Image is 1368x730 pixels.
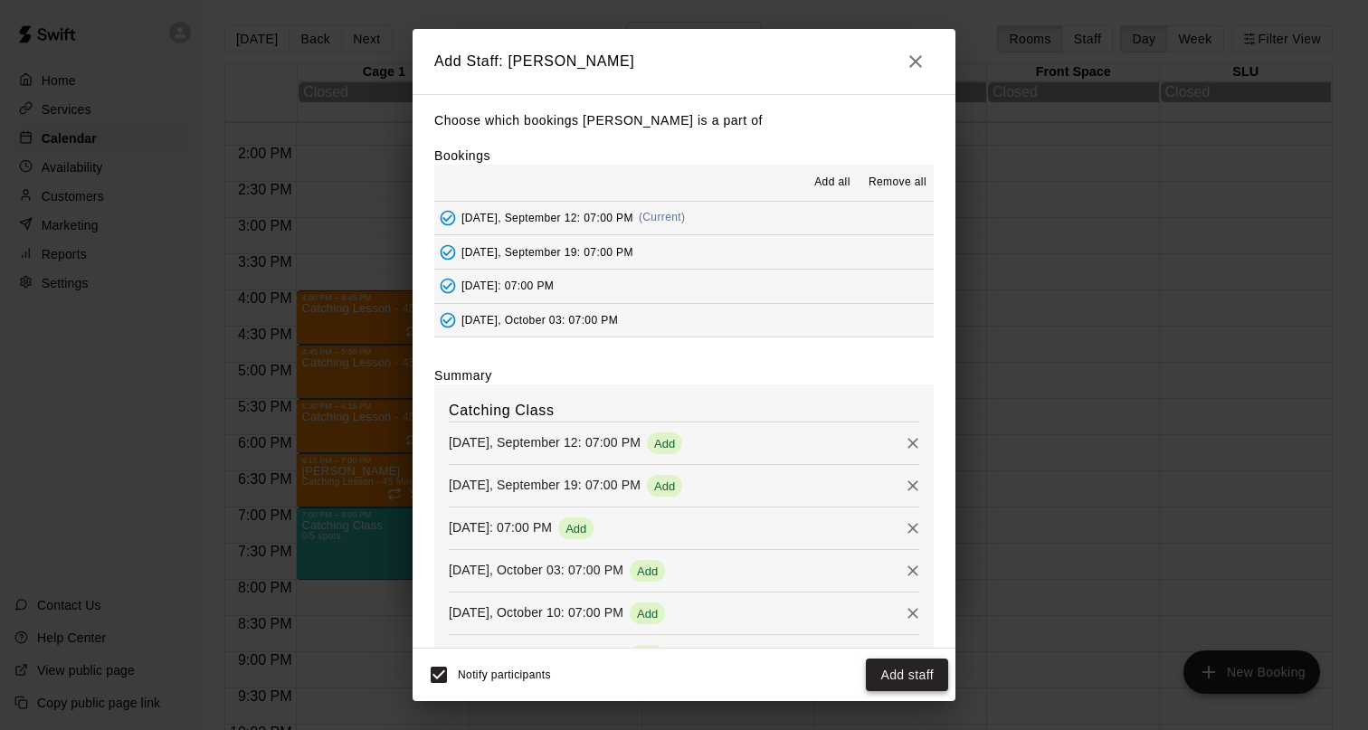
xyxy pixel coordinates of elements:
[899,557,926,584] button: Remove
[434,366,492,384] label: Summary
[434,204,461,232] button: Added - Collect Payment
[434,304,934,337] button: Added - Collect Payment[DATE], October 03: 07:00 PM
[899,600,926,627] button: Remove
[861,168,934,197] button: Remove all
[461,313,618,326] span: [DATE], October 03: 07:00 PM
[434,272,461,299] button: Added - Collect Payment
[449,399,919,422] h6: Catching Class
[639,211,686,223] span: (Current)
[458,668,551,681] span: Notify participants
[434,239,461,266] button: Added - Collect Payment
[647,437,682,450] span: Add
[434,202,934,235] button: Added - Collect Payment[DATE], September 12: 07:00 PM(Current)
[434,109,934,132] p: Choose which bookings [PERSON_NAME] is a part of
[630,564,665,578] span: Add
[899,472,926,499] button: Remove
[803,168,861,197] button: Add all
[434,235,934,269] button: Added - Collect Payment[DATE], September 19: 07:00 PM
[449,561,623,579] p: [DATE], October 03: 07:00 PM
[449,603,623,621] p: [DATE], October 10: 07:00 PM
[449,476,641,494] p: [DATE], September 19: 07:00 PM
[899,515,926,542] button: Remove
[866,659,948,692] button: Add staff
[869,174,926,192] span: Remove all
[449,433,641,451] p: [DATE], September 12: 07:00 PM
[558,522,594,536] span: Add
[899,430,926,457] button: Remove
[434,148,490,163] label: Bookings
[814,174,850,192] span: Add all
[647,479,682,493] span: Add
[449,646,623,664] p: [DATE], October 17: 07:00 PM
[413,29,955,94] h2: Add Staff: [PERSON_NAME]
[461,211,633,223] span: [DATE], September 12: 07:00 PM
[434,270,934,303] button: Added - Collect Payment[DATE]: 07:00 PM
[434,307,461,334] button: Added - Collect Payment
[630,607,665,621] span: Add
[899,642,926,669] button: Remove
[461,245,633,258] span: [DATE], September 19: 07:00 PM
[449,518,552,536] p: [DATE]: 07:00 PM
[461,280,554,292] span: [DATE]: 07:00 PM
